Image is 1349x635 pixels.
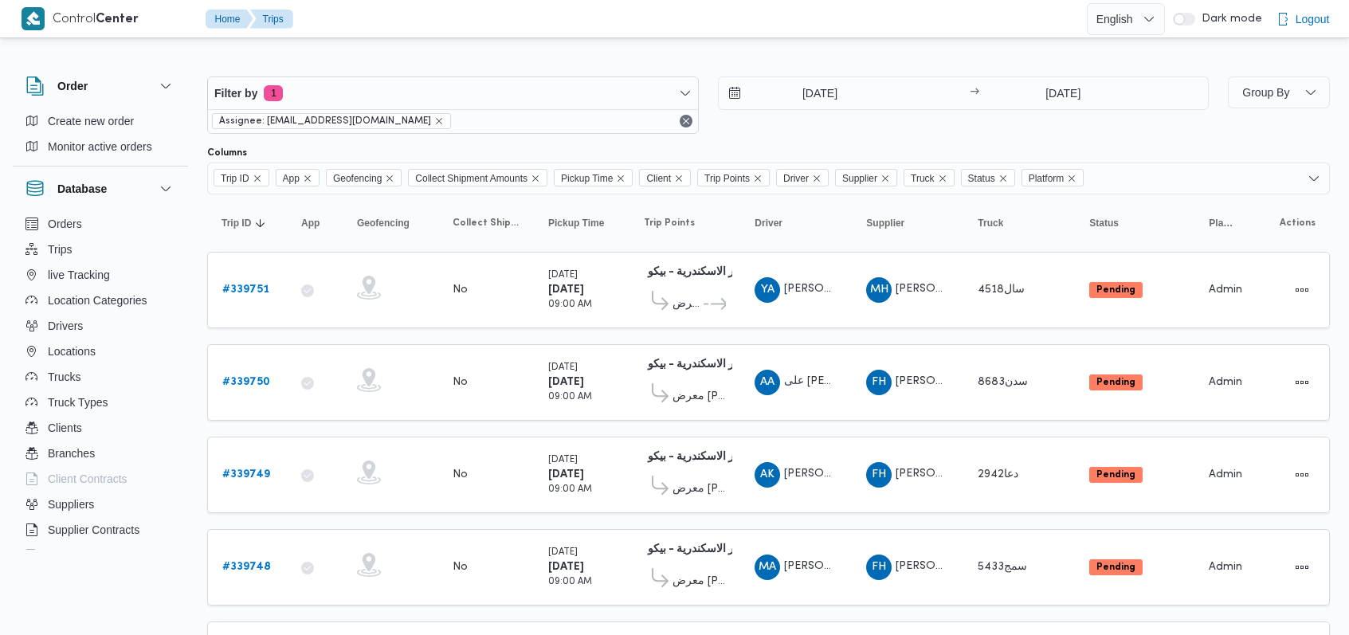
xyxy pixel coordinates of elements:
[250,10,293,29] button: Trips
[48,112,134,131] span: Create new order
[1096,470,1135,480] b: Pending
[48,291,147,310] span: Location Categories
[214,169,269,186] span: Trip ID
[1195,13,1262,25] span: Dark mode
[19,134,182,159] button: Monitor active orders
[1029,170,1065,187] span: Platform
[206,10,253,29] button: Home
[548,562,584,572] b: [DATE]
[755,370,780,395] div: Ala Ammar Muhammad Ibrahem
[872,370,886,395] span: FH
[978,377,1028,387] span: سدن8683
[548,548,578,557] small: [DATE]
[222,373,270,392] a: #339750
[333,170,382,187] span: Geofencing
[1209,217,1236,229] span: Platform
[970,88,979,99] div: →
[222,562,271,572] b: # 339748
[222,558,271,577] a: #339748
[673,572,726,591] span: معرض [PERSON_NAME] - [PERSON_NAME]
[812,174,822,183] button: Remove Driver from selection in this group
[978,284,1025,295] span: سال4518
[639,169,691,186] span: Client
[453,283,468,297] div: No
[646,170,671,187] span: Client
[1089,282,1143,298] span: Pending
[548,393,592,402] small: 09:00 AM
[214,84,257,103] span: Filter by
[1067,174,1076,183] button: Remove Platform from selection in this group
[48,137,152,156] span: Monitor active orders
[531,174,540,183] button: Remove Collect Shipment Amounts from selection in this group
[1096,562,1135,572] b: Pending
[283,170,300,187] span: App
[48,469,127,488] span: Client Contracts
[866,462,892,488] div: Ftha Hassan Jlal Abo Alhassan Shrkah Trabo
[760,370,774,395] span: AA
[783,170,809,187] span: Driver
[1308,172,1320,185] button: Open list of options
[1209,377,1242,387] span: Admin
[978,469,1018,480] span: دعا2942
[648,544,809,555] b: مخزن فرونت دور الاسكندرية - بيكو
[554,169,633,186] span: Pickup Time
[303,174,312,183] button: Remove App from selection in this group
[254,217,267,229] svg: Sorted in descending order
[19,415,182,441] button: Clients
[1089,467,1143,483] span: Pending
[19,108,182,134] button: Create new order
[453,468,468,482] div: No
[19,288,182,313] button: Location Categories
[19,543,182,568] button: Devices
[548,284,584,295] b: [DATE]
[938,174,947,183] button: Remove Truck from selection in this group
[48,520,139,539] span: Supplier Contracts
[1096,378,1135,387] b: Pending
[19,466,182,492] button: Client Contracts
[548,578,592,586] small: 09:00 AM
[866,555,892,580] div: Ftha Hassan Jlal Abo Alhassan Shrkah Trabo
[19,262,182,288] button: live Tracking
[784,284,875,294] span: [PERSON_NAME]
[548,456,578,464] small: [DATE]
[453,375,468,390] div: No
[1096,285,1135,295] b: Pending
[648,267,809,277] b: مخزن فرونت دور الاسكندرية - بيكو
[25,76,175,96] button: Order
[644,217,695,229] span: Trip Points
[19,441,182,466] button: Branches
[1209,284,1242,295] span: Admin
[673,480,726,499] span: معرض [PERSON_NAME] - [PERSON_NAME]
[48,546,88,565] span: Devices
[673,387,726,406] span: معرض [PERSON_NAME] - [PERSON_NAME]
[22,7,45,30] img: X8yXhbKr1z7QwAAAABJRU5ErkJggg==
[1228,76,1330,108] button: Group By
[648,452,809,462] b: مخزن فرونت دور الاسكندرية - بيكو
[866,277,892,303] div: Maroah Husam Aldin Saad Ala
[222,284,269,295] b: # 339751
[222,217,251,229] span: Trip ID; Sorted in descending order
[1289,370,1315,395] button: Actions
[1022,169,1084,186] span: Platform
[548,469,584,480] b: [DATE]
[896,468,1014,479] span: [PERSON_NAME]ه تربو
[548,485,592,494] small: 09:00 AM
[784,468,910,479] span: [PERSON_NAME][DATE]
[616,174,625,183] button: Remove Pickup Time from selection in this group
[19,390,182,415] button: Truck Types
[961,169,1015,186] span: Status
[872,462,886,488] span: FH
[19,339,182,364] button: Locations
[264,85,283,101] span: 1 active filters
[866,370,892,395] div: Ftha Hassan Jlal Abo Alhassan Shrkah Trabo
[759,555,776,580] span: MA
[648,359,809,370] b: مخزن فرونت دور الاسكندرية - بيكو
[911,170,935,187] span: Truck
[434,116,444,126] button: remove selected entity
[222,377,270,387] b: # 339750
[1202,210,1242,236] button: Platform
[19,211,182,237] button: Orders
[96,14,139,25] b: Center
[998,174,1008,183] button: Remove Status from selection in this group
[19,517,182,543] button: Supplier Contracts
